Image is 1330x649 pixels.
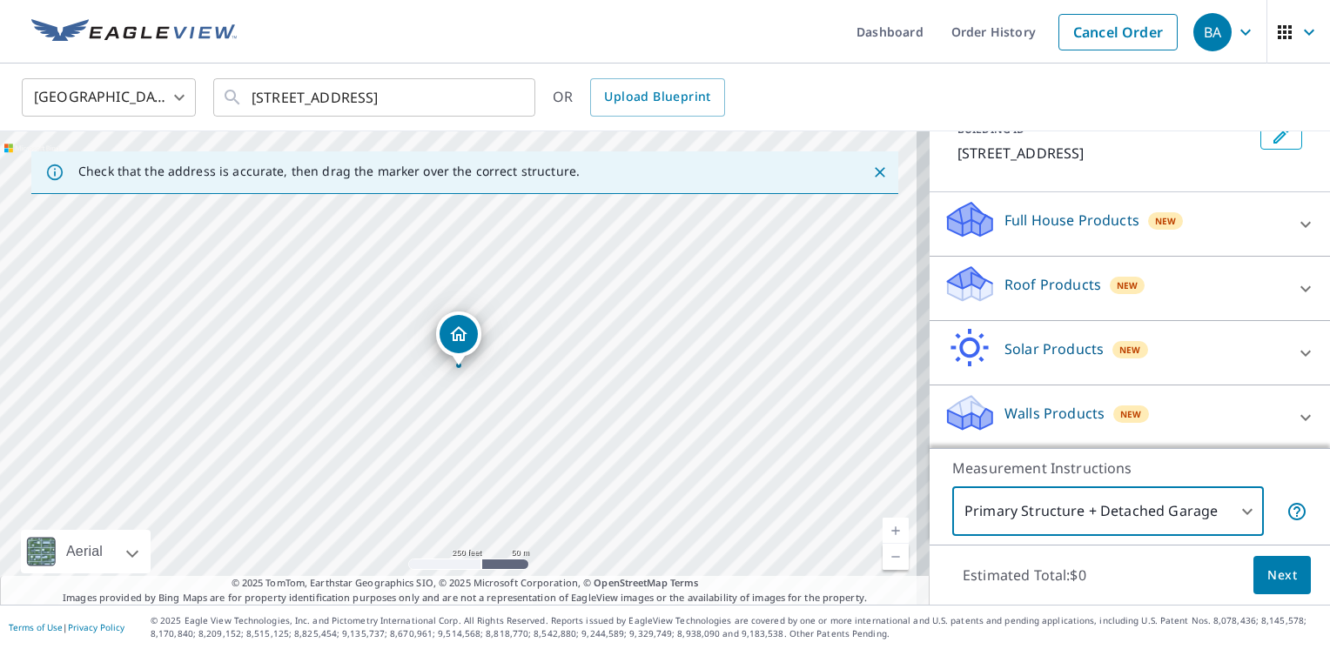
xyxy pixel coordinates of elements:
span: Your report will include the primary structure and a detached garage if one exists. [1286,501,1307,522]
div: Walls ProductsNew [944,392,1316,442]
a: Terms [670,576,699,589]
a: Current Level 17, Zoom In [883,518,909,544]
div: OR [553,78,725,117]
p: Full House Products [1004,210,1139,231]
p: Solar Products [1004,338,1104,359]
div: Full House ProductsNew [944,199,1316,249]
div: Dropped pin, building 1, Residential property, 3375 Algus Ln Cincinnati, OH 45248 [436,311,481,365]
p: Roof Products [1004,274,1101,295]
img: EV Logo [31,19,237,45]
div: BA [1193,13,1232,51]
span: New [1119,343,1141,357]
div: Primary Structure + Detached Garage [952,487,1264,536]
a: OpenStreetMap [594,576,667,589]
input: Search by address or latitude-longitude [252,73,500,122]
p: | [9,622,124,632]
span: New [1120,407,1142,421]
p: Estimated Total: $0 [949,556,1100,594]
a: Upload Blueprint [590,78,724,117]
button: Next [1253,556,1311,595]
div: Aerial [61,530,108,573]
span: © 2025 TomTom, Earthstar Geographics SIO, © 2025 Microsoft Corporation, © [232,576,699,591]
span: New [1117,278,1139,292]
p: Measurement Instructions [952,458,1307,478]
button: Close [869,161,891,184]
p: Check that the address is accurate, then drag the marker over the correct structure. [78,164,580,179]
p: Walls Products [1004,403,1105,424]
a: Terms of Use [9,621,63,633]
button: Edit building 1 [1260,122,1302,150]
div: [GEOGRAPHIC_DATA] [22,73,196,122]
p: © 2025 Eagle View Technologies, Inc. and Pictometry International Corp. All Rights Reserved. Repo... [151,614,1321,640]
a: Current Level 17, Zoom Out [883,544,909,570]
div: Solar ProductsNew [944,328,1316,378]
a: Cancel Order [1058,14,1178,50]
div: Roof ProductsNew [944,264,1316,313]
a: Privacy Policy [68,621,124,633]
div: Aerial [21,530,151,573]
span: New [1155,214,1177,228]
span: Next [1267,565,1297,586]
span: Upload Blueprint [604,86,710,108]
p: [STREET_ADDRESS] [957,143,1253,164]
